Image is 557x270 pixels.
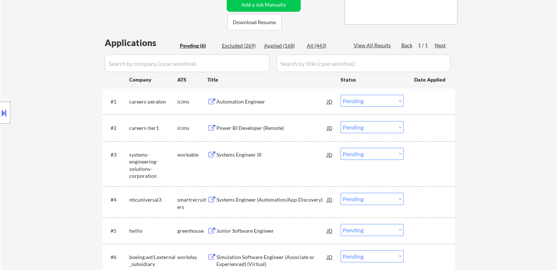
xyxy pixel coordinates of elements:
[435,42,446,49] div: Next
[177,151,207,158] div: workable
[207,76,334,83] div: Title
[216,196,327,203] div: Systems Engineer (Automation/App Discovery)
[129,124,177,132] div: careers-tier1
[307,42,344,49] div: All (443)
[177,124,207,132] div: icims
[177,254,207,261] div: workday
[414,76,446,83] div: Date Applied
[276,55,450,72] input: Search by title (case sensitive)
[111,227,123,235] div: #5
[216,98,327,105] div: Automation Engineer
[227,14,282,30] button: Download Resume
[354,42,393,49] div: View All Results
[216,124,327,132] div: Power BI Developer (Remote)
[177,98,207,105] div: icims
[180,42,216,49] div: Pending (6)
[177,76,207,83] div: ATS
[326,224,334,237] div: JD
[216,151,327,158] div: Systems Engineer III
[129,196,177,203] div: nbcuniversal3
[177,227,207,235] div: greenhouse
[222,42,259,49] div: Excluded (269)
[326,95,334,108] div: JD
[129,76,177,83] div: Company
[177,196,207,210] div: smartrecruiters
[216,254,327,268] div: Simulation Software Engineer (Associate or Experienced) (Virtual)
[418,42,435,49] div: 1 / 1
[111,196,123,203] div: #4
[105,55,270,72] input: Search by company (case sensitive)
[326,250,334,263] div: JD
[111,254,123,261] div: #6
[216,227,327,235] div: Junior Software Engineer
[326,121,334,134] div: JD
[129,227,177,235] div: twilio
[129,254,177,268] div: boeing.wd1.external_subsidiary
[401,42,413,49] div: Back
[264,42,301,49] div: Applied (168)
[326,193,334,206] div: JD
[129,151,177,180] div: systems-engineering-solutions-corporation
[129,98,177,105] div: careers-peraton
[341,73,404,86] div: Status
[326,148,334,161] div: JD
[105,38,177,47] div: Applications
